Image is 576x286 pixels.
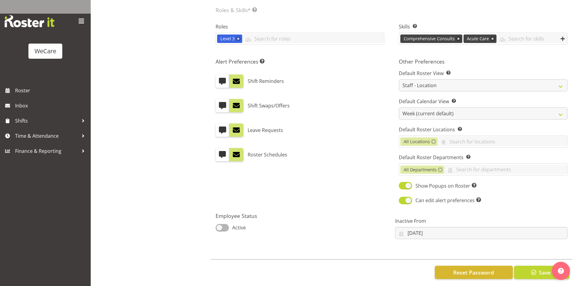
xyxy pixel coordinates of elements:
label: Roster Schedules [248,148,287,161]
img: help-xxl-2.png [558,268,564,274]
span: Save [539,268,551,276]
label: Shift Swaps/Offers [248,99,290,112]
span: Acute Care [467,35,489,42]
input: Search for roles [242,34,384,43]
h5: Alert Preferences [216,58,384,65]
span: Can edit alert preferences [412,197,481,204]
span: Active [229,224,246,231]
span: Shifts [15,116,79,125]
label: Default Roster Departments [399,154,568,161]
h5: Other Preferences [399,58,568,65]
span: Comprehensive Consults [404,35,455,42]
button: Save [514,266,569,279]
span: All Locations [404,138,430,145]
label: Skills [399,23,568,30]
img: Rosterit website logo [5,15,54,27]
span: Show Popups on Roster [412,182,477,189]
input: Search for skills [496,34,567,43]
button: Reset Password [435,266,513,279]
label: Inactive From [395,217,568,225]
span: Reset Password [453,268,494,276]
span: Inbox [15,101,88,110]
label: Default Roster Locations [399,126,568,133]
div: WeCare [34,47,56,56]
label: Leave Requests [248,123,283,137]
label: Roles [216,23,384,30]
label: Default Roster View [399,70,568,77]
span: Time & Attendance [15,131,79,140]
span: All Departments [404,166,437,173]
label: Default Calendar View [399,98,568,105]
input: Search for locations [438,137,567,146]
input: Search for departments [444,165,567,174]
span: Roster [15,86,88,95]
h5: Employee Status [216,212,388,219]
input: Click to select... [395,227,568,239]
span: Level 3 [220,35,235,42]
span: Finance & Reporting [15,146,79,156]
label: Shift Reminders [248,74,284,88]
